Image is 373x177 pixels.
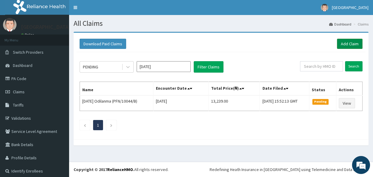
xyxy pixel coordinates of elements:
[336,82,362,96] th: Actions
[345,61,362,71] input: Search
[21,33,35,37] a: Online
[83,122,86,128] a: Previous page
[209,95,260,111] td: 13,239.00
[260,82,309,96] th: Date Filed
[312,99,329,104] span: Pending
[210,166,368,172] div: Redefining Heath Insurance in [GEOGRAPHIC_DATA] using Telemedicine and Data Science!
[153,95,209,111] td: [DATE]
[352,22,368,27] li: Claims
[339,98,355,108] a: View
[80,95,153,111] td: [DATE] Odilanma (PFN/10044/B)
[69,162,373,177] footer: All rights reserved.
[3,18,17,31] img: User Image
[321,4,328,11] img: User Image
[329,22,351,27] a: Dashboard
[13,89,25,94] span: Claims
[194,61,223,73] button: Filter Claims
[110,122,113,128] a: Next page
[83,64,98,70] div: PENDING
[337,39,362,49] a: Add Claim
[80,39,126,49] button: Download Paid Claims
[332,5,368,10] span: [GEOGRAPHIC_DATA]
[13,102,24,108] span: Tariffs
[80,82,153,96] th: Name
[309,82,336,96] th: Status
[74,167,134,172] strong: Copyright © 2017 .
[21,24,71,30] p: [GEOGRAPHIC_DATA]
[107,167,133,172] a: RelianceHMO
[97,122,99,128] a: Page 1 is your current page
[13,49,44,55] span: Switch Providers
[13,63,32,68] span: Dashboard
[153,82,209,96] th: Encounter Date
[74,19,368,27] h1: All Claims
[260,95,309,111] td: [DATE] 15:52:13 GMT
[137,61,191,72] input: Select Month and Year
[300,61,343,71] input: Search by HMO ID
[209,82,260,96] th: Total Price(₦)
